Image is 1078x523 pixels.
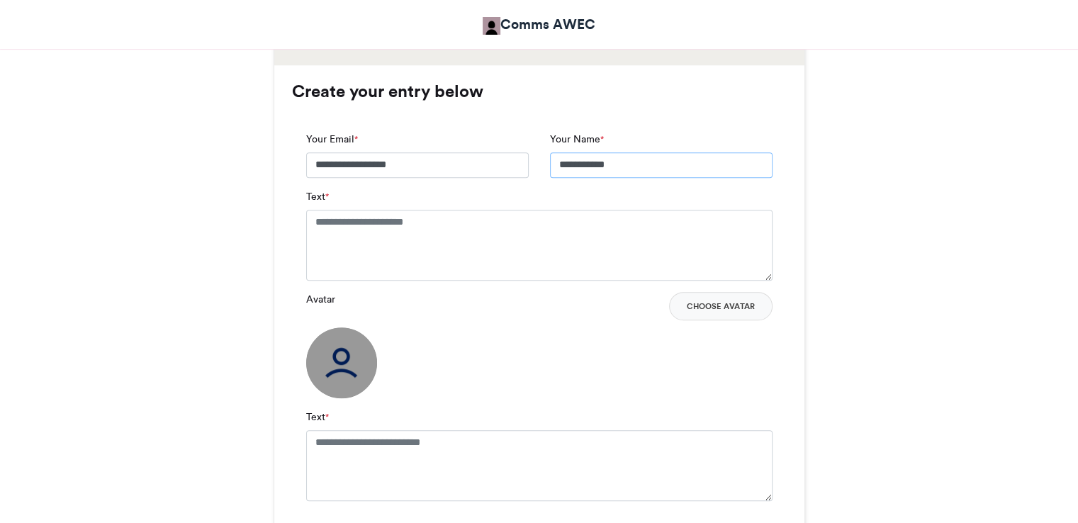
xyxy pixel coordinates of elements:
[306,327,377,398] img: user_circle.png
[550,132,604,147] label: Your Name
[306,132,358,147] label: Your Email
[292,83,787,100] h3: Create your entry below
[669,292,773,320] button: Choose Avatar
[483,17,500,35] img: Comms AWEC
[306,292,335,307] label: Avatar
[483,14,595,35] a: Comms AWEC
[306,410,329,424] label: Text
[306,189,329,204] label: Text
